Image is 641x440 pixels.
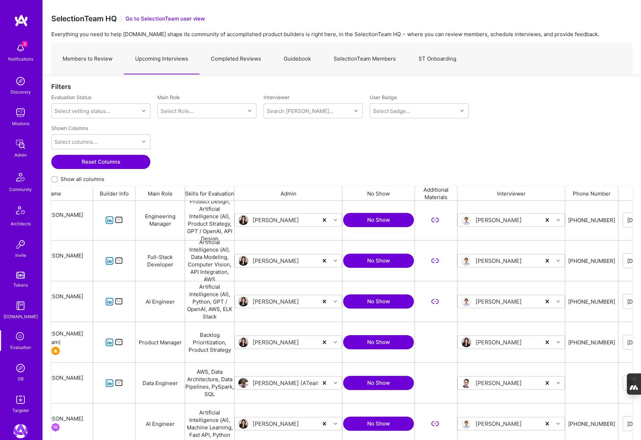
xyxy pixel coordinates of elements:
[431,257,439,265] i: icon LinkSecondary
[21,414,83,433] a: [PERSON_NAME]Been on Mission
[115,216,123,224] i: icon Mail
[14,330,27,344] i: icon SelectionTeam
[51,30,633,38] p: Everything you need to help [DOMAIN_NAME] shape its community of accomplished product builders is...
[568,298,615,305] div: [PHONE_NUMBER]
[12,424,29,438] a: A.Team: Leading A.Team's Marketing & DemandGen
[568,216,615,224] div: [PHONE_NUMBER]
[556,381,560,385] i: icon Chevron
[13,74,28,88] img: discovery
[238,215,248,225] img: User Avatar
[126,15,205,22] button: Go to SelectionTeam user view
[40,252,83,260] div: [PERSON_NAME]
[21,329,93,355] a: [PERSON_NAME] (ATeam)SelectionTeam
[157,94,256,101] label: Main Role
[272,44,322,74] a: Guidebook
[185,186,235,201] div: Skills for Evaluation
[51,44,124,74] a: Members to Review
[105,298,114,306] i: icon linkedIn
[334,218,337,222] i: icon Chevron
[556,218,560,222] i: icon Chevron
[142,109,145,113] i: icon Chevron
[51,346,60,355] img: SelectionTeam
[13,41,28,55] img: bell
[135,200,185,240] div: Engineering Manager
[51,155,150,169] button: Reset Columns
[556,259,560,263] i: icon Chevron
[568,257,615,265] div: [PHONE_NUMBER]
[51,125,88,131] label: Shown Columns
[343,376,414,390] button: No Show
[18,375,24,383] div: DB
[12,169,29,186] img: Community
[13,424,28,438] img: A.Team: Leading A.Team's Marketing & DemandGen
[568,339,615,346] div: [PHONE_NUMBER]
[40,414,83,423] div: [PERSON_NAME]
[12,120,29,127] div: Missions
[115,338,123,346] i: icon Mail
[238,378,248,388] img: User Avatar
[60,175,104,183] span: Show all columns
[238,256,248,266] img: User Avatar
[115,257,123,265] i: icon Mail
[370,94,397,101] label: User Badge
[461,215,471,225] img: User Avatar
[21,292,83,311] a: [PERSON_NAME]
[13,361,28,375] img: Admin Search
[334,422,337,425] i: icon Chevron
[407,44,468,74] a: ST Onboarding
[461,419,471,429] img: User Avatar
[54,107,110,115] div: Select vetting status...
[40,292,83,301] div: [PERSON_NAME]
[21,252,83,270] a: [PERSON_NAME]
[556,340,560,344] i: icon Chevron
[135,363,185,403] div: Data Engineer
[343,213,414,227] button: No Show
[15,252,26,259] div: Invite
[51,94,91,101] label: Evaluation Status
[431,420,439,428] i: icon LinkSecondary
[142,140,145,143] i: icon Chevron
[334,259,337,263] i: icon Chevron
[16,272,25,278] img: tokens
[51,83,633,90] div: Filters
[105,257,114,265] i: icon linkedIn
[8,55,33,63] div: Notifications
[343,335,414,349] button: No Show
[322,44,407,74] a: SelectionTeam Members
[343,417,414,431] button: No Show
[343,294,414,309] button: No Show
[51,14,117,23] h3: SelectionTeam HQ
[185,241,235,281] div: Artificial Intelligence (AI), Data Modeling, Computer Vision, API Integration, AWS
[40,374,83,382] div: [PERSON_NAME]
[264,94,363,101] label: Interviewer
[13,137,28,151] img: admin teamwork
[185,281,235,322] div: Artificial Intelligence (AI), Python, GPT / OpenAI, AWS, ELK Stack
[343,254,414,268] button: No Show
[461,337,471,347] img: User Avatar
[461,297,471,306] img: User Avatar
[40,211,83,219] div: [PERSON_NAME]
[431,216,439,224] i: icon LinkSecondary
[22,41,28,47] span: 3
[185,322,235,362] div: Backlog Prioritization, Product Strategy
[235,186,342,201] div: Admin
[4,313,38,320] div: [DOMAIN_NAME]
[461,378,471,388] img: User Avatar
[115,379,123,387] i: icon Mail
[15,151,27,159] div: Admin
[9,186,32,193] div: Community
[556,422,560,425] i: icon Chevron
[415,186,457,201] div: Additional Materials
[14,14,28,27] img: logo
[135,322,185,362] div: Product Manager
[21,374,83,392] a: [PERSON_NAME]
[10,344,31,351] div: Evaluation
[93,186,135,201] div: Builder Info
[105,379,114,387] i: icon linkedIn
[565,186,618,201] div: Phone Number
[373,107,410,115] div: Select badge...
[354,109,358,113] i: icon Chevron
[11,88,31,96] div: Discovery
[51,423,60,431] img: Been on Mission
[13,281,28,289] div: Tokens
